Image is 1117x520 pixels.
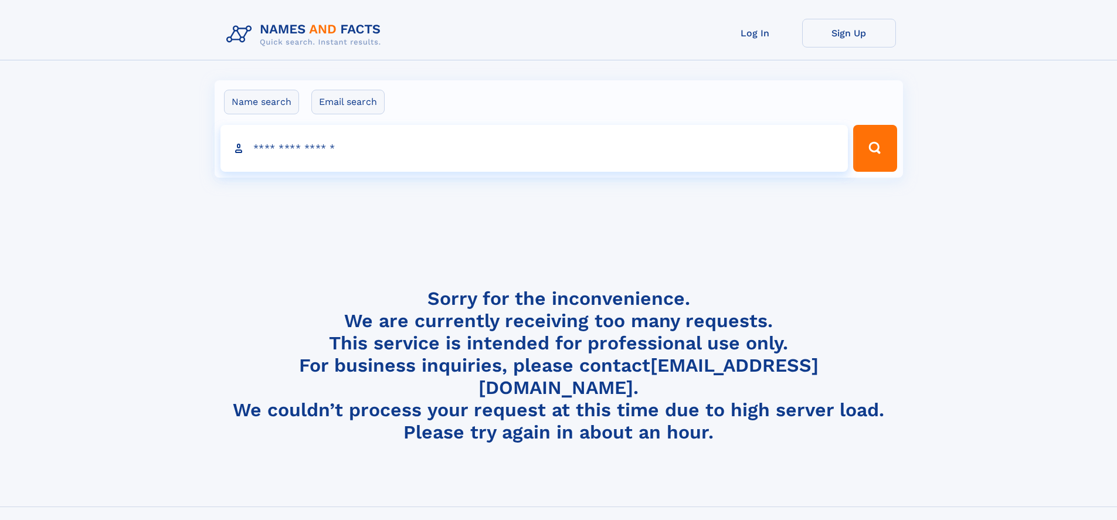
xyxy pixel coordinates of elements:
[478,354,819,399] a: [EMAIL_ADDRESS][DOMAIN_NAME]
[708,19,802,47] a: Log In
[853,125,897,172] button: Search Button
[802,19,896,47] a: Sign Up
[311,90,385,114] label: Email search
[224,90,299,114] label: Name search
[222,19,391,50] img: Logo Names and Facts
[222,287,896,444] h4: Sorry for the inconvenience. We are currently receiving too many requests. This service is intend...
[220,125,848,172] input: search input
